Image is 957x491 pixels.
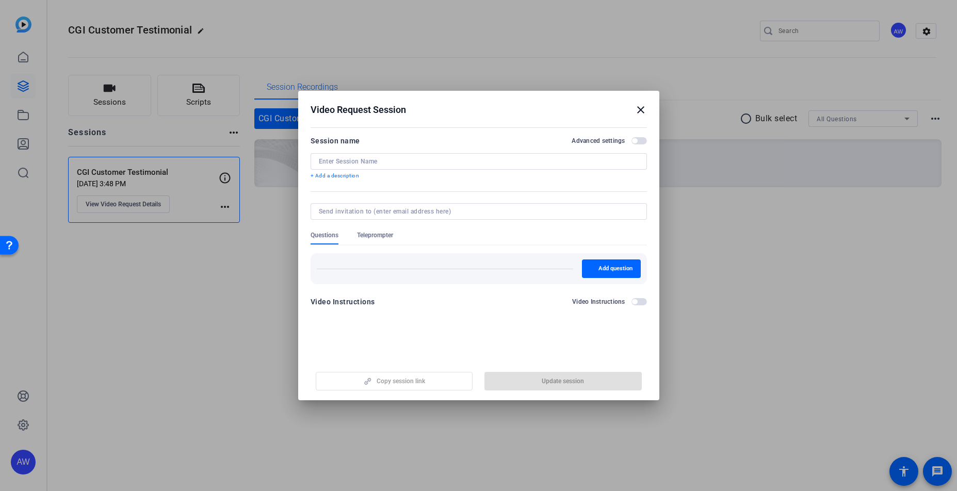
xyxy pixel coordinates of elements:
[311,135,360,147] div: Session name
[311,104,647,116] div: Video Request Session
[357,231,393,239] span: Teleprompter
[572,137,625,145] h2: Advanced settings
[582,259,641,278] button: Add question
[319,157,639,166] input: Enter Session Name
[311,172,647,180] p: + Add a description
[311,296,375,308] div: Video Instructions
[311,231,338,239] span: Questions
[598,265,632,273] span: Add question
[572,298,625,306] h2: Video Instructions
[635,104,647,116] mat-icon: close
[319,207,635,216] input: Send invitation to (enter email address here)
